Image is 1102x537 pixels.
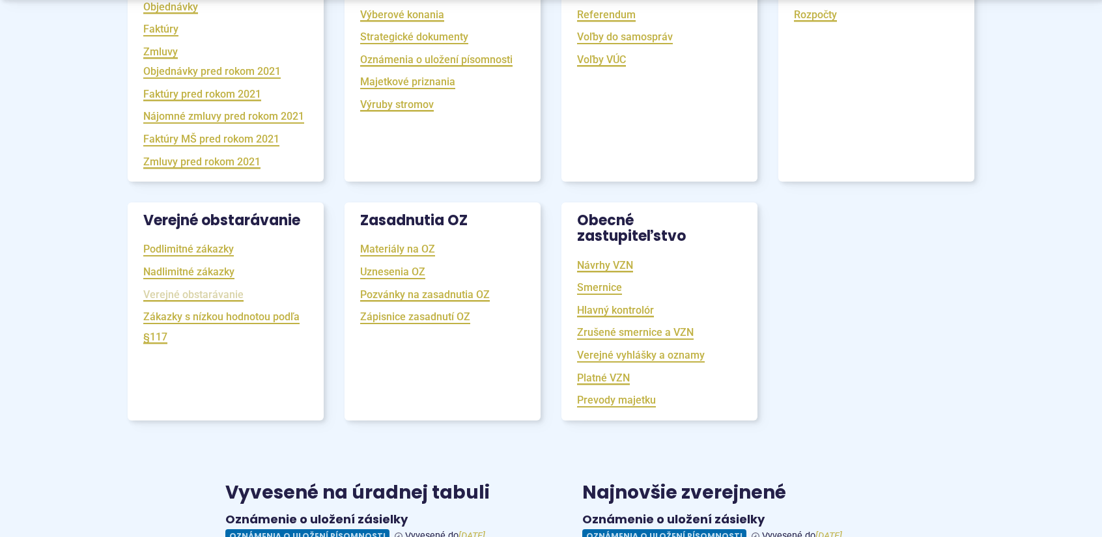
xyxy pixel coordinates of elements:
a: Nájomné zmluvy pred rokom 2021 [143,109,304,124]
a: Výberové konania [360,7,444,22]
a: Referendum [577,7,636,22]
a: Prevody majetku [577,392,656,407]
a: Materiály na OZ [360,241,435,256]
h3: Zasadnutia OZ [345,202,541,239]
a: Zmluvy pred rokom 2021 [143,154,261,169]
a: Výruby stromov [360,97,434,112]
h3: Najnovšie zverejnené [582,483,877,503]
a: Faktúry MŠ pred rokom 2021 [143,131,279,146]
a: Zápisnice zasadnutí OZ [360,309,470,324]
a: Strategické dokumenty [360,29,468,44]
a: Smernice [577,280,622,295]
a: Nadlimitné zákazky [143,264,234,279]
a: Uznesenia OZ [360,264,425,279]
a: Návrhy VZN [577,258,633,273]
h3: Verejné obstarávanie [128,202,324,239]
a: Zrušené smernice a VZN [577,325,694,340]
a: Platné VZN [577,370,630,385]
a: Zákazky s nízkou hodnotou podľa §117 [143,309,300,344]
a: Objednávky pred rokom 2021 [143,64,281,79]
h3: Vyvesené na úradnej tabuli [225,483,520,503]
a: Majetkové priznania [360,74,455,89]
a: Pozvánky na zasadnutia OZ [360,287,490,302]
h4: Oznámenie o uložení zásielky [225,512,520,527]
a: Oznámenia o uložení písomnosti [360,52,513,67]
h4: Oznámenie o uložení zásielky [582,512,877,527]
a: Faktúry pred rokom 2021 [143,87,261,102]
a: Podlimitné zákazky [143,241,234,256]
a: Verejné obstarávanie [143,287,244,302]
a: Hlavný kontrolór [577,303,654,318]
a: Verejné vyhlášky a oznamy [577,348,705,363]
a: Voľby VÚC [577,52,626,67]
a: Voľby do samospráv [577,29,673,44]
h3: Obecné zastupiteľstvo [561,202,757,255]
a: Faktúry [143,21,178,36]
a: Zmluvy [143,44,178,59]
a: Rozpočty [794,7,837,22]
